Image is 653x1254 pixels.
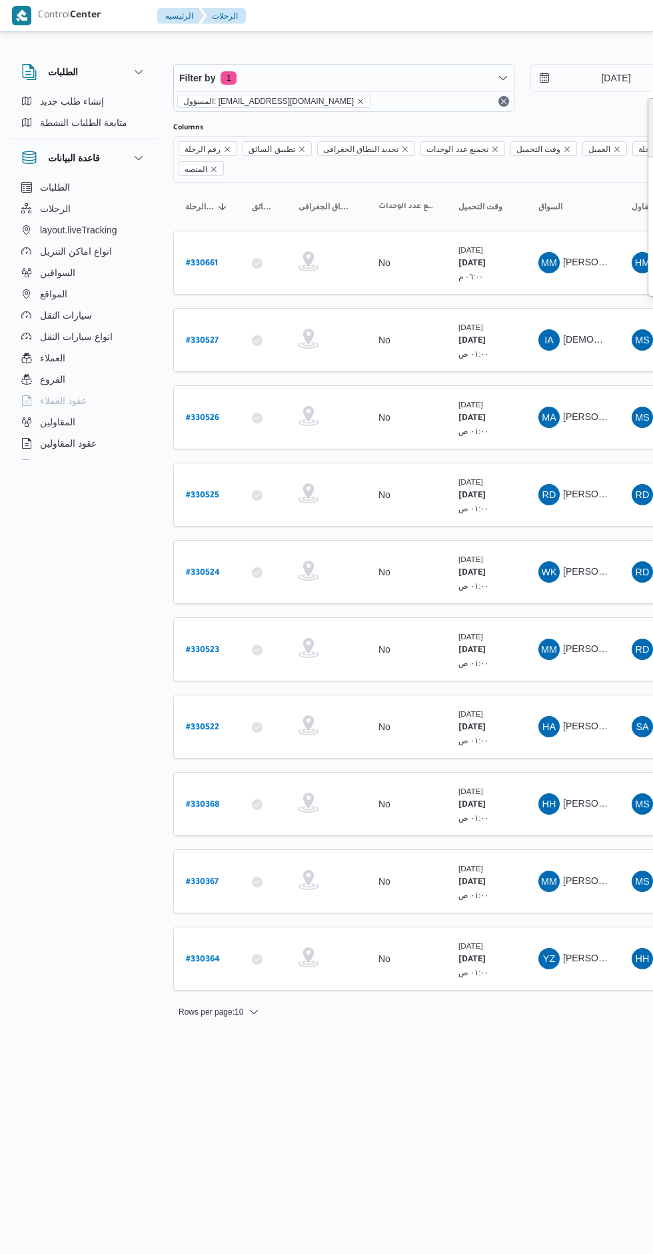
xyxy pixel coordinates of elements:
[186,801,219,810] b: # 330368
[40,435,97,451] span: عقود المقاولين
[458,968,489,977] small: ٠١:٠٠ ص
[16,369,152,390] button: الفروع
[632,561,653,583] div: Rajh Dhba Muhni Msaad
[40,93,104,109] span: إنشاء طلب جديد
[563,721,640,731] span: [PERSON_NAME]
[317,141,416,156] span: تحديد النطاق الجغرافى
[186,414,219,423] b: # 330526
[40,286,67,302] span: المواقع
[582,141,627,156] span: العميل
[491,145,499,153] button: Remove تجميع عدد الوحدات from selection in this group
[538,484,560,505] div: Rajh Dhba Muhni Msaad
[636,639,650,660] span: RD
[40,265,75,281] span: السواقين
[632,329,653,351] div: Muhammad Slah Abad Alhada Abad Alhamaid
[636,716,648,737] span: SA
[458,504,489,513] small: ٠١:٠٠ ص
[635,329,650,351] span: MS
[40,371,65,387] span: الفروع
[632,793,653,815] div: Muhammad Slah Abad Alhada Abad Alhamaid
[186,878,219,887] b: # 330367
[636,561,650,583] span: RD
[378,201,434,212] span: تجميع عدد الوحدات
[458,787,483,795] small: [DATE]
[40,243,112,259] span: انواع اماكن التنزيل
[401,145,409,153] button: Remove تحديد النطاق الجغرافى from selection in this group
[298,145,306,153] button: Remove تطبيق السائق from selection in this group
[458,801,486,810] b: [DATE]
[588,142,610,157] span: العميل
[632,716,653,737] div: Saaqain Alai MbIshr Afarad
[185,142,221,157] span: رقم الرحلة
[543,948,555,969] span: YZ
[510,141,577,156] span: وقت التحميل
[201,8,246,24] button: الرحلات
[173,123,203,133] label: Columns
[378,566,390,578] div: No
[613,145,621,153] button: Remove العميل from selection in this group
[458,477,483,486] small: [DATE]
[541,561,556,583] span: WK
[186,486,219,504] a: #330525
[458,723,486,733] b: [DATE]
[173,1004,265,1020] button: Rows per page:10
[186,873,219,891] a: #330367
[177,95,370,108] span: المسؤول: mostafa.elrouby@illa.com.eg
[635,871,650,892] span: MS
[223,145,231,153] button: Remove رقم الرحلة from selection in this group
[186,718,219,736] a: #330522
[16,347,152,369] button: العملاء
[186,409,219,427] a: #330526
[186,723,219,733] b: # 330522
[563,643,640,654] span: [PERSON_NAME]
[426,142,488,157] span: تجميع عدد الوحدات
[21,150,147,166] button: قاعدة البيانات
[516,142,560,157] span: وقت التحميل
[632,639,653,660] div: Rajh Dhba Muhni Msaad
[458,349,489,358] small: ٠١:٠٠ ص
[538,639,560,660] div: Mmdoh Mustfi Ibrahem Hlamai
[542,484,556,505] span: RD
[542,407,556,428] span: MA
[174,65,514,91] button: Filter by1 active filters
[635,793,650,815] span: MS
[538,201,562,212] span: السواق
[458,581,489,590] small: ٠١:٠٠ ص
[11,91,157,139] div: الطلبات
[458,400,483,409] small: [DATE]
[542,716,556,737] span: HA
[21,64,147,80] button: الطلبات
[538,793,560,815] div: Hada Hassan Hassan Muhammad Yousf
[458,491,486,501] b: [DATE]
[40,307,92,323] span: سيارات النقل
[157,8,204,24] button: الرئيسيه
[40,179,70,195] span: الطلبات
[186,641,219,659] a: #330523
[496,93,512,109] button: Remove
[378,334,390,346] div: No
[70,11,101,21] b: Center
[186,563,220,581] a: #330524
[458,259,486,269] b: [DATE]
[16,305,152,326] button: سيارات النقل
[323,142,399,157] span: تحديد النطاق الجغرافى
[544,329,554,351] span: IA
[458,709,483,718] small: [DATE]
[249,142,295,157] span: تطبيق السائق
[635,252,650,273] span: HM
[458,427,489,435] small: ٠١:٠٠ ص
[563,875,640,886] span: [PERSON_NAME]
[186,254,218,272] a: #330661
[541,252,557,273] span: MM
[252,201,275,212] span: تطبيق السائق
[378,721,390,733] div: No
[186,259,218,269] b: # 330661
[16,262,152,283] button: السواقين
[221,71,237,85] span: 1 active filters
[186,955,220,965] b: # 330364
[538,407,560,428] div: Mustfa Ahmad Abadrabah Ibrahem
[378,643,390,655] div: No
[378,489,390,501] div: No
[186,646,219,655] b: # 330523
[632,948,653,969] div: Husam Hassan Zain Jmuaah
